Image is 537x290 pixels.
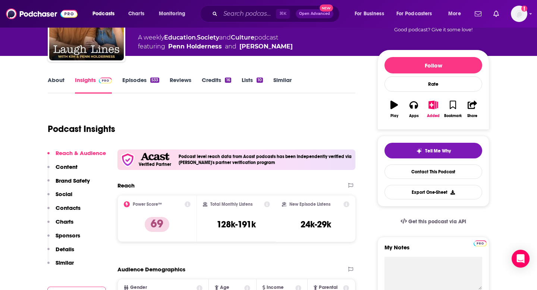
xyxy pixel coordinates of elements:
[202,76,231,94] a: Credits16
[138,33,293,51] div: A weekly podcast
[56,149,106,157] p: Reach & Audience
[355,9,384,19] span: For Business
[511,6,527,22] span: Logged in as abirchfield
[463,96,482,123] button: Share
[349,8,393,20] button: open menu
[159,9,185,19] span: Monitoring
[424,96,443,123] button: Added
[521,6,527,12] svg: Add a profile image
[196,34,197,41] span: ,
[289,202,330,207] h2: New Episode Listens
[443,96,462,123] button: Bookmark
[48,123,115,135] h1: Podcast Insights
[217,219,256,230] h3: 128k-191k
[141,153,169,161] img: Acast
[425,148,451,154] span: Tell Me Why
[47,204,81,218] button: Contacts
[48,76,65,94] a: About
[444,114,462,118] div: Bookmark
[320,4,333,12] span: New
[138,42,293,51] span: featuring
[47,259,74,273] button: Similar
[197,34,219,41] a: Society
[257,78,263,83] div: 10
[384,96,404,123] button: Play
[75,76,112,94] a: InsightsPodchaser Pro
[117,182,135,189] h2: Reach
[47,149,106,163] button: Reach & Audience
[56,259,74,266] p: Similar
[130,285,147,290] span: Gender
[170,76,191,94] a: Reviews
[239,42,293,51] a: Kim Holderness
[179,154,352,165] h4: Podcast level reach data from Acast podcasts has been independently verified via [PERSON_NAME]'s ...
[92,9,114,19] span: Podcasts
[150,78,159,83] div: 533
[396,9,432,19] span: For Podcasters
[210,202,252,207] h2: Total Monthly Listens
[207,5,347,22] div: Search podcasts, credits, & more...
[47,177,90,191] button: Brand Safety
[117,266,185,273] h2: Audience Demographics
[56,246,74,253] p: Details
[220,285,229,290] span: Age
[47,246,74,259] button: Details
[145,217,169,232] p: 69
[390,114,398,118] div: Play
[511,6,527,22] img: User Profile
[225,42,236,51] span: and
[409,114,419,118] div: Apps
[443,8,470,20] button: open menu
[168,42,222,51] a: Penn Holderness
[220,8,276,20] input: Search podcasts, credits, & more...
[276,9,290,19] span: ⌘ K
[122,76,159,94] a: Episodes533
[6,7,78,21] img: Podchaser - Follow, Share and Rate Podcasts
[120,152,135,167] img: verfied icon
[299,12,330,16] span: Open Advanced
[395,212,472,231] a: Get this podcast via API
[512,250,530,268] div: Open Intercom Messenger
[394,27,472,32] span: Good podcast? Give it some love!
[408,218,466,225] span: Get this podcast via API
[56,218,73,225] p: Charts
[474,239,487,246] a: Pro website
[56,177,90,184] p: Brand Safety
[416,148,422,154] img: tell me why sparkle
[404,96,423,123] button: Apps
[384,244,482,257] label: My Notes
[384,185,482,199] button: Export One-Sheet
[47,218,73,232] button: Charts
[225,78,231,83] div: 16
[123,8,149,20] a: Charts
[474,240,487,246] img: Podchaser Pro
[384,57,482,73] button: Follow
[472,7,484,20] a: Show notifications dropdown
[490,7,502,20] a: Show notifications dropdown
[267,285,284,290] span: Income
[56,232,80,239] p: Sponsors
[384,143,482,158] button: tell me why sparkleTell Me Why
[511,6,527,22] button: Show profile menu
[242,76,263,94] a: Lists10
[448,9,461,19] span: More
[56,190,72,198] p: Social
[133,202,162,207] h2: Power Score™
[47,163,78,177] button: Content
[296,9,333,18] button: Open AdvancedNew
[384,76,482,92] div: Rate
[467,114,477,118] div: Share
[47,232,80,246] button: Sponsors
[219,34,231,41] span: and
[128,9,144,19] span: Charts
[47,190,72,204] button: Social
[56,163,78,170] p: Content
[154,8,195,20] button: open menu
[164,34,196,41] a: Education
[427,114,440,118] div: Added
[99,78,112,83] img: Podchaser Pro
[273,76,292,94] a: Similar
[231,34,254,41] a: Culture
[87,8,124,20] button: open menu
